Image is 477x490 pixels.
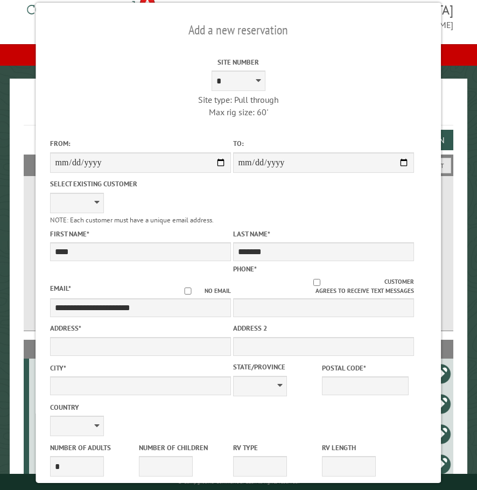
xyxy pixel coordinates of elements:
div: 10A [33,429,58,439]
label: RV Length [322,443,409,453]
div: 3 [33,459,58,470]
label: Last Name [233,229,414,239]
label: From: [50,138,231,149]
th: Site [29,340,60,359]
label: State/Province [233,362,320,372]
div: 12 [33,398,58,409]
small: NOTE: Each customer must have a unique email address. [50,215,214,225]
label: First Name [50,229,231,239]
label: Site Number [148,57,329,67]
label: Address 2 [233,323,414,333]
label: Country [50,402,231,412]
label: Email [50,284,71,293]
label: Number of Children [139,443,226,453]
label: No email [172,286,231,296]
span: [GEOGRAPHIC_DATA] [PERSON_NAME][EMAIL_ADDRESS][DOMAIN_NAME] [238,1,453,31]
label: RV Type [233,443,320,453]
input: No email [172,288,205,295]
h1: Reservations [24,96,453,125]
div: Max rig size: 60' [148,106,329,118]
div: Site type: Pull through [148,94,329,106]
div: 23 [33,368,58,379]
input: Customer agrees to receive text messages [249,279,384,286]
label: Customer agrees to receive text messages [233,277,414,296]
label: Number of Adults [50,443,137,453]
h2: Filters [24,155,453,175]
label: To: [233,138,414,149]
small: © Campground Commander LLC. All rights reserved. [178,478,299,485]
label: City [50,363,231,373]
label: Address [50,323,231,333]
label: Select existing customer [50,179,231,189]
h2: Add a new reservation [50,20,427,40]
label: Postal Code [322,363,409,373]
label: Phone [233,264,257,274]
